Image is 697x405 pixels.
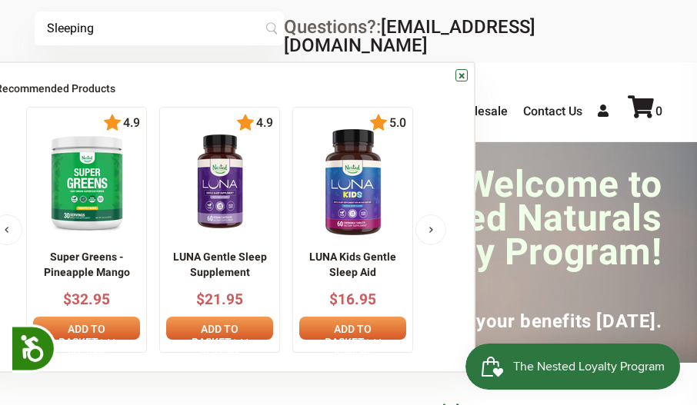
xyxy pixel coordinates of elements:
span: 4.9 [122,116,140,130]
a: [EMAIL_ADDRESS][DOMAIN_NAME] [284,16,535,56]
span: $32.95 [63,290,110,308]
span: $16.95 [329,290,376,308]
img: 1_edfe67ed-9f0f-4eb3-a1ff-0a9febdc2b11_x140.png [299,128,407,236]
span: 0 [655,104,662,118]
a: 0 [628,104,662,118]
input: Try "Sleeping" [35,12,284,45]
h1: Welcome to Nested Naturals Loyalty Program! [348,168,662,269]
a: × [455,69,468,81]
p: Super Greens - Pineapple Mango [33,250,140,280]
img: imgpsh_fullsize_anim_-_2025-02-26T222351.371_x140.png [40,128,134,236]
img: NN_LUNA_US_60_front_1_x140.png [178,128,262,236]
p: LUNA Kids Gentle Sleep Aid [299,250,406,280]
img: star.svg [236,114,255,132]
a: Add to basket [299,317,406,340]
img: star.svg [103,114,122,132]
div: Questions?: [284,18,662,55]
a: Contact Us [523,104,582,118]
a: Add to basket [166,317,273,340]
img: star.svg [369,114,388,132]
button: Next [415,214,446,245]
p: LUNA Gentle Sleep Supplement [166,250,273,280]
span: $21.95 [196,290,243,308]
a: Wholesale [450,104,508,118]
span: 4.9 [255,116,273,130]
iframe: Button to open loyalty program pop-up [465,344,682,390]
span: 5.0 [388,116,406,130]
h3: Explore your benefits [DATE]. [35,292,662,338]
